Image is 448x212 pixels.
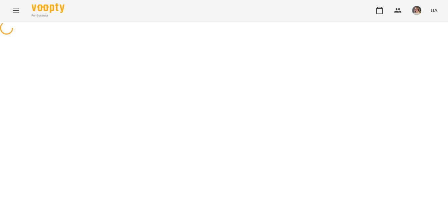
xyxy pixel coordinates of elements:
img: 579a670a21908ba1ed2e248daec19a77.jpeg [412,6,421,15]
span: UA [431,7,437,14]
button: Menu [8,3,24,18]
button: UA [428,4,440,16]
img: Voopty Logo [32,3,64,13]
span: For Business [32,13,64,18]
